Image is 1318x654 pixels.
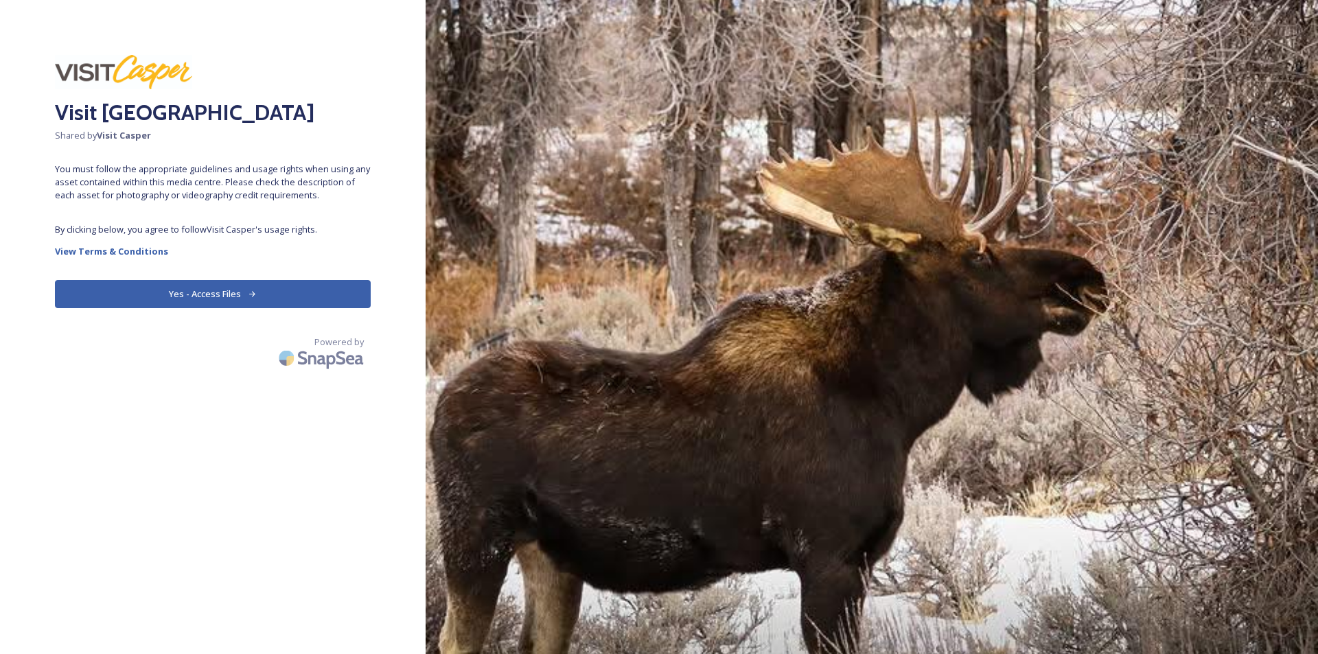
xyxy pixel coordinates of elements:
[275,342,371,374] img: SnapSea Logo
[97,129,151,141] strong: Visit Casper
[55,245,168,257] strong: View Terms & Conditions
[314,336,364,349] span: Powered by
[55,243,371,259] a: View Terms & Conditions
[55,163,371,202] span: You must follow the appropriate guidelines and usage rights when using any asset contained within...
[55,129,371,142] span: Shared by
[55,223,371,236] span: By clicking below, you agree to follow Visit Casper 's usage rights.
[55,280,371,308] button: Yes - Access Files
[55,55,192,89] img: download%20%281%29.png
[55,96,371,129] h2: Visit [GEOGRAPHIC_DATA]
